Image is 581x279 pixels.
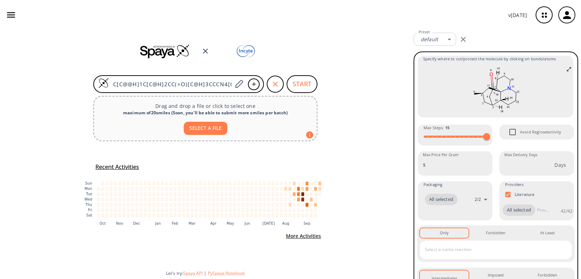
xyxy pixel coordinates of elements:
button: More Activities [283,230,324,243]
span: All selected [425,196,458,203]
text: Mar [189,221,196,225]
text: Sun [85,181,92,185]
button: Spaya API [183,270,203,276]
g: x-axis tick label [100,221,311,225]
span: Avoid Regioselectivity [505,125,520,139]
span: All selected [503,207,535,214]
text: Sep [304,221,310,225]
div: At Least [540,230,555,236]
button: Recent Activities [93,161,142,173]
button: Forbidden [471,228,520,237]
img: Logo Spaya [98,78,109,88]
p: v [DATE] [508,11,527,19]
button: Only [420,228,469,237]
p: Literature [515,191,535,197]
text: Aug [282,221,289,225]
text: Nov [116,221,123,225]
text: Oct [100,221,106,225]
text: Fri [88,208,92,212]
button: At Least [523,228,572,237]
input: Select a name reaction [423,244,558,255]
span: Max Steps : [424,125,449,131]
text: Apr [210,221,217,225]
span: Specify where to cut/protect the molecule by clicking on bonds/atoms [423,56,568,62]
label: Preset [419,29,430,35]
svg: C[C@@H]1C[C@H]2CC(=O)[C@H]3CCCN4[C@]3(C1)[C@@H]2CCC4 [423,65,568,115]
text: Wed [84,197,92,201]
text: Sat [86,213,92,217]
div: maximum of 20 smiles ( Soon, you'll be able to submit more smiles per batch ) [100,110,311,116]
p: Days [554,161,566,169]
span: Avoid Regioselectivity [520,129,561,135]
p: Drag and drop a file or click to select one [100,102,311,110]
button: SELECT A FILE [184,122,227,135]
text: [DATE] [262,221,275,225]
p: 42 / 42 [561,208,572,214]
text: Jan [155,221,161,225]
label: Max Price Per Gram [423,152,459,158]
h5: Recent Activities [95,163,139,171]
strong: 15 [445,125,449,130]
p: $ [423,161,426,169]
input: Provider name [535,204,551,216]
text: Feb [172,221,178,225]
img: Spaya logo [140,44,190,58]
img: Team logo [221,43,271,59]
svg: Full screen [566,66,572,72]
text: Jun [244,221,250,225]
g: y-axis tick label [84,181,92,217]
span: Providers [505,181,524,188]
span: Packaging [424,181,442,188]
text: Tue [85,192,92,196]
text: Mon [84,187,92,191]
span: | [203,270,208,276]
button: PySpaya Notebook [208,270,245,276]
div: Only [440,230,449,236]
text: Thu [85,203,92,207]
p: 2 / 2 [475,196,481,202]
g: cell [97,181,321,217]
div: Forbidden [486,230,505,236]
input: Enter SMILES [109,81,232,88]
text: Dec [133,221,140,225]
button: START [287,75,317,93]
div: Let's try: [166,270,408,276]
label: Max Delivery Days [504,152,537,158]
text: May [227,221,234,225]
em: default [421,36,438,43]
